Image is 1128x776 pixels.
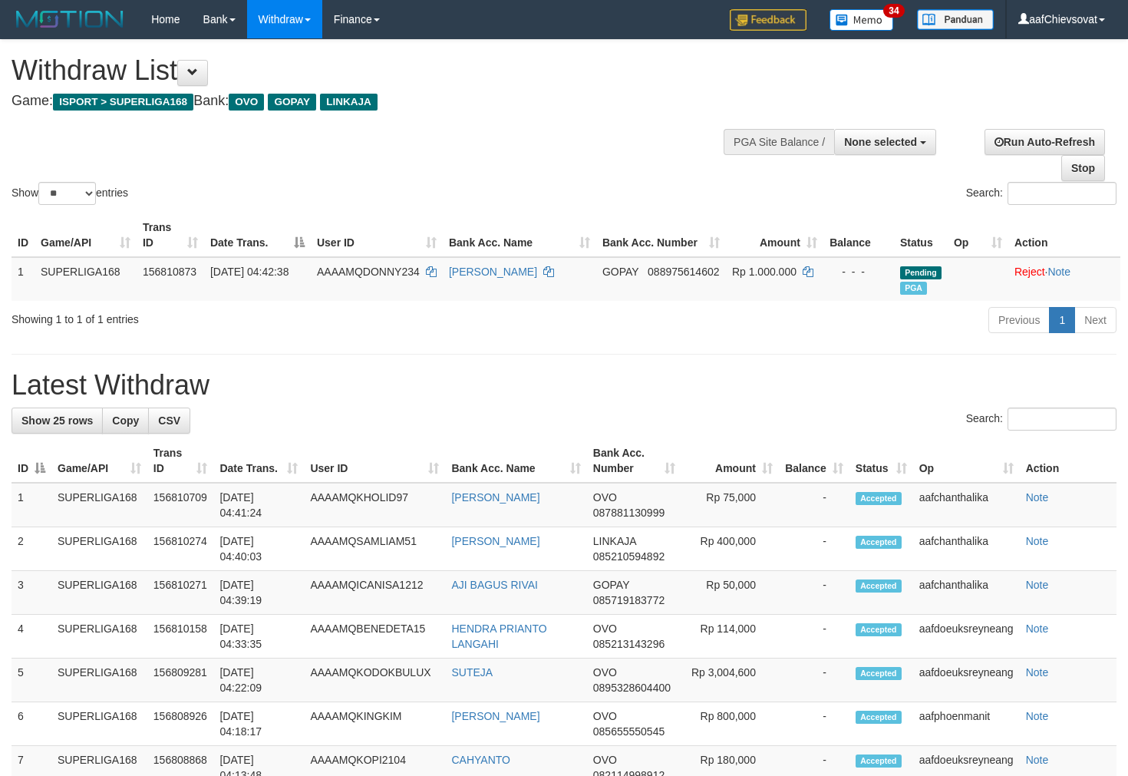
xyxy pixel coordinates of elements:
[35,257,137,301] td: SUPERLIGA168
[1026,710,1049,722] a: Note
[1008,213,1120,257] th: Action
[724,129,834,155] div: PGA Site Balance /
[443,213,596,257] th: Bank Acc. Name: activate to sort column ascending
[137,213,204,257] th: Trans ID: activate to sort column ascending
[1026,535,1049,547] a: Note
[856,492,902,505] span: Accepted
[102,408,149,434] a: Copy
[593,579,629,591] span: GOPAY
[451,710,539,722] a: [PERSON_NAME]
[1026,491,1049,504] a: Note
[304,439,445,483] th: User ID: activate to sort column ascending
[451,622,546,650] a: HENDRA PRIANTO LANGAHI
[229,94,264,111] span: OVO
[913,527,1020,571] td: aafchanthalika
[593,491,617,504] span: OVO
[213,702,304,746] td: [DATE] 04:18:17
[147,702,214,746] td: 156808926
[593,725,665,738] span: Copy 085655550545 to clipboard
[1008,257,1120,301] td: ·
[21,414,93,427] span: Show 25 rows
[204,213,311,257] th: Date Trans.: activate to sort column descending
[147,659,214,702] td: 156809281
[12,8,128,31] img: MOTION_logo.png
[732,266,797,278] span: Rp 1.000.000
[304,615,445,659] td: AAAAMQBENEDETA15
[681,615,779,659] td: Rp 114,000
[12,370,1116,401] h1: Latest Withdraw
[830,9,894,31] img: Button%20Memo.svg
[834,129,936,155] button: None selected
[913,659,1020,702] td: aafdoeuksreyneang
[213,439,304,483] th: Date Trans.: activate to sort column ascending
[51,615,147,659] td: SUPERLIGA168
[681,571,779,615] td: Rp 50,000
[900,282,927,295] span: Marked by aafphoenmanit
[268,94,316,111] span: GOPAY
[147,439,214,483] th: Trans ID: activate to sort column ascending
[823,213,894,257] th: Balance
[593,682,671,694] span: Copy 0895328604400 to clipboard
[844,136,917,148] span: None selected
[147,483,214,527] td: 156810709
[966,408,1116,431] label: Search:
[913,439,1020,483] th: Op: activate to sort column ascending
[213,571,304,615] td: [DATE] 04:39:19
[913,615,1020,659] td: aafdoeuksreyneang
[681,659,779,702] td: Rp 3,004,600
[51,571,147,615] td: SUPERLIGA168
[988,307,1050,333] a: Previous
[1049,307,1075,333] a: 1
[51,702,147,746] td: SUPERLIGA168
[148,408,190,434] a: CSV
[779,659,849,702] td: -
[12,702,51,746] td: 6
[112,414,139,427] span: Copy
[602,266,638,278] span: GOPAY
[596,213,726,257] th: Bank Acc. Number: activate to sort column ascending
[304,527,445,571] td: AAAAMQSAMLIAM51
[593,507,665,519] span: Copy 087881130999 to clipboard
[213,615,304,659] td: [DATE] 04:33:35
[12,527,51,571] td: 2
[35,213,137,257] th: Game/API: activate to sort column ascending
[917,9,994,30] img: panduan.png
[213,527,304,571] td: [DATE] 04:40:03
[304,571,445,615] td: AAAAMQICANISA1212
[210,266,289,278] span: [DATE] 04:42:38
[1061,155,1105,181] a: Stop
[12,182,128,205] label: Show entries
[985,129,1105,155] a: Run Auto-Refresh
[12,659,51,702] td: 5
[304,483,445,527] td: AAAAMQKHOLID97
[451,491,539,504] a: [PERSON_NAME]
[51,483,147,527] td: SUPERLIGA168
[51,659,147,702] td: SUPERLIGA168
[681,702,779,746] td: Rp 800,000
[213,659,304,702] td: [DATE] 04:22:09
[779,527,849,571] td: -
[38,182,96,205] select: Showentries
[913,571,1020,615] td: aafchanthalika
[856,536,902,549] span: Accepted
[730,9,806,31] img: Feedback.jpg
[849,439,913,483] th: Status: activate to sort column ascending
[213,483,304,527] td: [DATE] 04:41:24
[883,4,904,18] span: 34
[779,615,849,659] td: -
[894,213,948,257] th: Status
[779,439,849,483] th: Balance: activate to sort column ascending
[856,755,902,768] span: Accepted
[1026,754,1049,766] a: Note
[1008,408,1116,431] input: Search:
[311,213,443,257] th: User ID: activate to sort column ascending
[143,266,196,278] span: 156810873
[1074,307,1116,333] a: Next
[779,483,849,527] td: -
[51,527,147,571] td: SUPERLIGA168
[593,754,617,766] span: OVO
[1026,579,1049,591] a: Note
[593,710,617,722] span: OVO
[900,266,942,279] span: Pending
[451,666,493,679] a: SUTEJA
